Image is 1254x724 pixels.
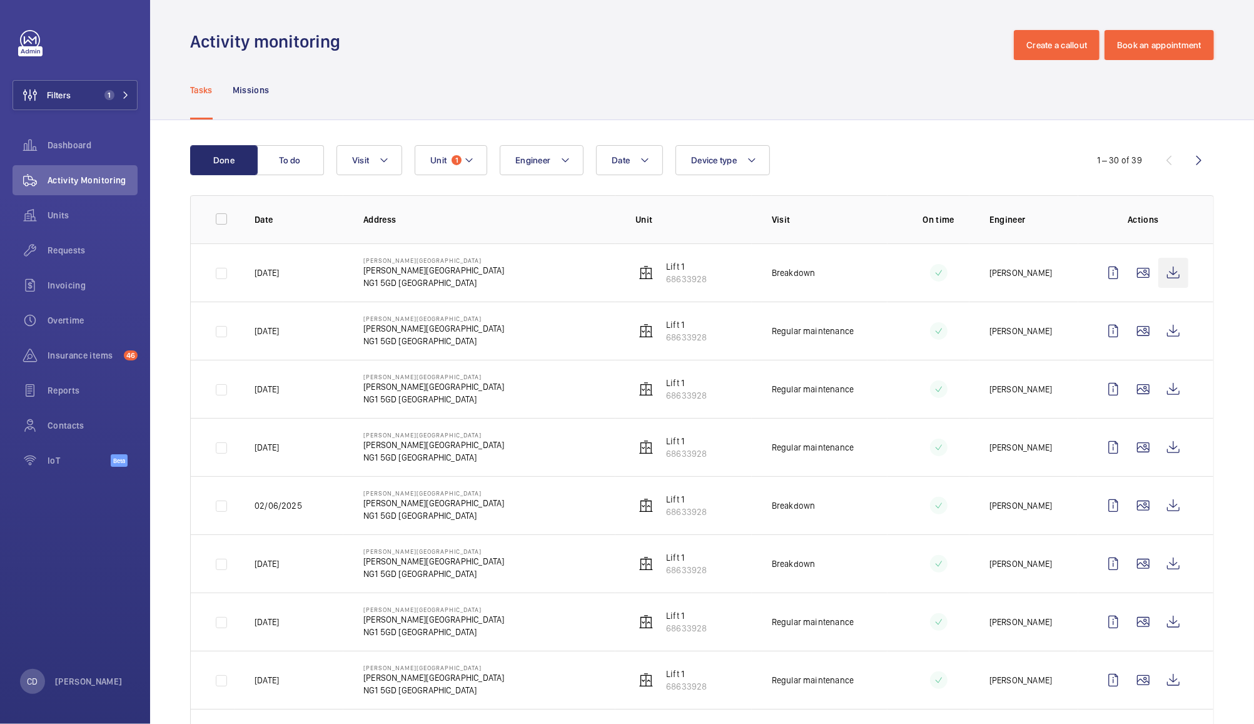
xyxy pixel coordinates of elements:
p: [PERSON_NAME] [989,383,1052,395]
p: Regular maintenance [772,616,854,628]
span: IoT [48,454,111,467]
p: [PERSON_NAME][GEOGRAPHIC_DATA] [363,322,504,335]
p: Lift 1 [666,260,707,273]
p: Breakdown [772,499,816,512]
img: elevator.svg [639,324,654,339]
span: Dashboard [48,139,138,151]
p: [PERSON_NAME][GEOGRAPHIC_DATA] [363,606,504,613]
button: Engineer [500,145,584,175]
img: elevator.svg [639,614,654,630]
p: [PERSON_NAME][GEOGRAPHIC_DATA] [363,431,504,439]
p: 68633928 [666,622,707,635]
button: Date [596,145,663,175]
p: [PERSON_NAME][GEOGRAPHIC_DATA] [363,373,504,380]
p: [PERSON_NAME][GEOGRAPHIC_DATA] [363,439,504,451]
p: [PERSON_NAME][GEOGRAPHIC_DATA] [363,671,504,684]
p: 68633928 [666,447,707,460]
p: Regular maintenance [772,325,854,337]
img: elevator.svg [639,440,654,455]
button: Book an appointment [1105,30,1214,60]
p: [DATE] [255,674,279,686]
p: NG1 5GD [GEOGRAPHIC_DATA] [363,393,504,405]
p: 68633928 [666,506,707,518]
span: Overtime [48,314,138,327]
p: [DATE] [255,616,279,628]
p: Actions [1098,213,1188,226]
p: [PERSON_NAME][GEOGRAPHIC_DATA] [363,664,504,671]
p: 68633928 [666,680,707,693]
span: Date [612,155,630,165]
p: 68633928 [666,564,707,576]
p: [PERSON_NAME][GEOGRAPHIC_DATA] [363,555,504,568]
p: Lift 1 [666,319,707,331]
p: [PERSON_NAME] [989,441,1052,454]
p: Lift 1 [666,551,707,564]
button: Filters1 [13,80,138,110]
button: Device type [675,145,770,175]
span: Insurance items [48,349,119,362]
p: Lift 1 [666,377,707,389]
p: Regular maintenance [772,674,854,686]
button: Create a callout [1014,30,1100,60]
p: [PERSON_NAME][GEOGRAPHIC_DATA] [363,257,504,264]
p: Breakdown [772,267,816,279]
span: Beta [111,454,128,467]
span: Reports [48,384,138,397]
p: Lift 1 [666,668,707,680]
p: Visit [772,213,888,226]
p: [PERSON_NAME] [989,325,1052,337]
p: 68633928 [666,331,707,344]
span: Invoicing [48,279,138,292]
p: Regular maintenance [772,441,854,454]
p: Lift 1 [666,435,707,447]
img: elevator.svg [639,556,654,571]
span: Unit [430,155,447,165]
span: 46 [124,350,138,360]
p: 02/06/2025 [255,499,302,512]
p: [PERSON_NAME][GEOGRAPHIC_DATA] [363,489,504,497]
span: Visit [352,155,369,165]
p: NG1 5GD [GEOGRAPHIC_DATA] [363,626,504,638]
span: Engineer [515,155,550,165]
p: Regular maintenance [772,383,854,395]
button: Done [190,145,258,175]
p: [PERSON_NAME] [989,674,1052,686]
p: Address [363,213,615,226]
p: [PERSON_NAME][GEOGRAPHIC_DATA] [363,380,504,393]
p: 68633928 [666,273,707,285]
span: Units [48,209,138,222]
p: [DATE] [255,325,279,337]
p: [DATE] [255,441,279,454]
p: NG1 5GD [GEOGRAPHIC_DATA] [363,684,504,696]
p: [PERSON_NAME][GEOGRAPHIC_DATA] [363,613,504,626]
p: Date [255,213,343,226]
p: [PERSON_NAME][GEOGRAPHIC_DATA] [363,264,504,277]
button: Unit1 [415,145,487,175]
img: elevator.svg [639,382,654,397]
span: Filters [47,89,71,101]
p: [DATE] [255,267,279,279]
p: NG1 5GD [GEOGRAPHIC_DATA] [363,568,504,580]
p: [DATE] [255,383,279,395]
p: [PERSON_NAME][GEOGRAPHIC_DATA] [363,497,504,509]
span: Activity Monitoring [48,174,138,186]
span: 1 [452,155,462,165]
p: [DATE] [255,558,279,570]
p: NG1 5GD [GEOGRAPHIC_DATA] [363,451,504,464]
img: elevator.svg [639,673,654,688]
button: Visit [336,145,402,175]
p: On time [908,213,969,226]
span: Requests [48,244,138,257]
p: Lift 1 [666,609,707,622]
p: [PERSON_NAME] [989,616,1052,628]
p: [PERSON_NAME][GEOGRAPHIC_DATA] [363,315,504,322]
img: elevator.svg [639,265,654,280]
p: Engineer [989,213,1078,226]
p: NG1 5GD [GEOGRAPHIC_DATA] [363,335,504,347]
p: Tasks [190,84,213,96]
p: Missions [233,84,270,96]
span: Contacts [48,419,138,432]
p: Unit [635,213,752,226]
p: Lift 1 [666,493,707,506]
p: Breakdown [772,558,816,570]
